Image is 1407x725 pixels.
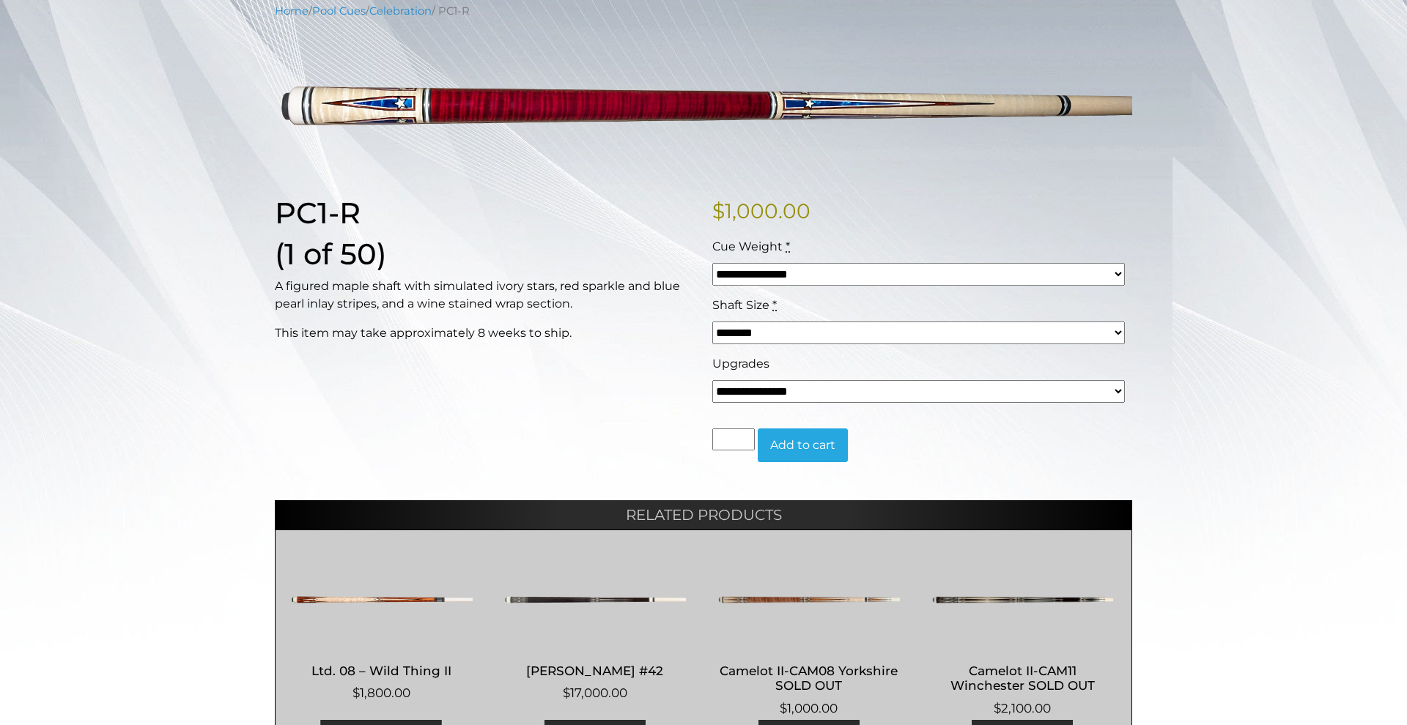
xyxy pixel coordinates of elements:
input: Product quantity [712,428,755,450]
a: Home [275,4,309,18]
h2: Camelot II-CAM11 Winchester SOLD OUT [931,657,1114,699]
abbr: required [786,239,790,253]
span: Upgrades [712,357,769,371]
img: Camelot II-CAM11 Winchester SOLD OUT [931,556,1114,644]
a: Celebration [369,4,432,18]
bdi: 1,800.00 [352,685,410,700]
a: Camelot II-CAM08 Yorkshire SOLD OUT $1,000.00 [717,556,900,718]
h2: Camelot II-CAM08 Yorkshire SOLD OUT [717,657,900,699]
h2: [PERSON_NAME] #42 [504,657,687,684]
img: Camelot II-CAM08 Yorkshire SOLD OUT [717,556,900,644]
a: [PERSON_NAME] #42 $17,000.00 [504,556,687,703]
bdi: 1,000.00 [780,701,838,715]
span: Shaft Size [712,298,769,312]
button: Add to cart [758,428,848,462]
h1: (1 of 50) [275,237,695,272]
bdi: 1,000.00 [712,198,810,223]
span: $ [712,198,725,223]
a: Camelot II-CAM11 Winchester SOLD OUT $2,100.00 [931,556,1114,718]
bdi: 17,000.00 [563,685,627,700]
a: Pool Cues [312,4,366,18]
span: $ [563,685,570,700]
img: Joseph Pechauer #42 [504,556,687,644]
a: Ltd. 08 – Wild Thing II $1,800.00 [290,556,473,703]
h1: PC1-R [275,196,695,231]
p: A figured maple shaft with simulated ivory stars, red sparkle and blue pearl inlay stripes, and a... [275,278,695,313]
img: Ltd. 08 - Wild Thing II [290,556,473,644]
img: PC1-R.png [275,30,1132,173]
bdi: 2,100.00 [994,701,1051,715]
span: $ [352,685,360,700]
h2: Related products [275,500,1132,529]
span: $ [780,701,787,715]
nav: Breadcrumb [275,3,1132,19]
p: This item may take approximately 8 weeks to ship. [275,324,695,342]
h2: Ltd. 08 – Wild Thing II [290,657,473,684]
abbr: required [772,298,777,312]
span: $ [994,701,1001,715]
span: Cue Weight [712,239,783,253]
